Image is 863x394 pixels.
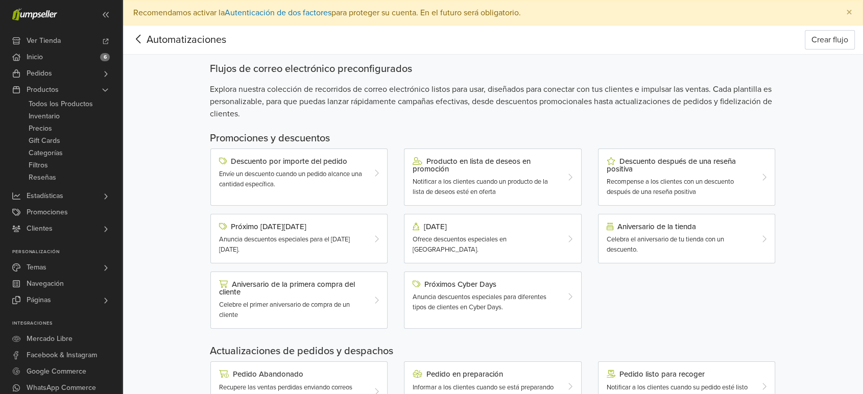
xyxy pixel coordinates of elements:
[27,188,63,204] span: Estadísticas
[413,293,546,311] span: Anuncia descuentos especiales para diferentes tipos de clientes en Cyber Days.
[607,178,734,196] span: Recompense a los clientes con un descuento después de una reseña positiva
[12,321,122,327] p: Integraciones
[210,132,776,144] h5: Promociones y descuentos
[29,171,56,184] span: Reseñas
[219,280,365,296] div: Aniversario de la primera compra del cliente
[607,370,752,378] div: Pedido listo para recoger
[29,98,93,110] span: Todos los Productos
[210,345,776,357] h5: Actualizaciones de pedidos y despachos
[607,223,752,231] div: Aniversario de la tienda
[219,157,365,165] div: Descuento por importe del pedido
[27,292,51,308] span: Páginas
[413,370,558,378] div: Pedido en preparación
[210,83,776,120] span: Explora nuestra colección de recorridos de correo electrónico listos para usar, diseñados para co...
[29,135,60,147] span: Gift Cards
[27,33,61,49] span: Ver Tienda
[27,259,46,276] span: Temas
[219,301,350,319] span: Celebre el primer aniversario de compra de un cliente
[846,5,852,20] span: ×
[27,204,68,220] span: Promociones
[413,280,558,288] div: Próximos Cyber Days
[413,223,558,231] div: [DATE]
[27,65,52,82] span: Pedidos
[805,30,855,50] button: Crear flujo
[12,249,122,255] p: Personalización
[29,159,48,171] span: Filtros
[607,157,752,173] div: Descuento después de una reseña positiva
[29,122,52,135] span: Precios
[413,178,548,196] span: Notificar a los clientes cuando un producto de la lista de deseos esté en oferta
[219,370,365,378] div: Pedido Abandonado
[607,235,724,254] span: Celebra el aniversario de tu tienda con un descuento.
[210,63,776,75] div: Flujos de correo electrónico preconfigurados
[27,331,73,347] span: Mercado Libre
[413,157,558,173] div: Producto en lista de deseos en promoción
[219,170,362,188] span: Envíe un descuento cuando un pedido alcance una cantidad específica.
[27,220,53,237] span: Clientes
[836,1,862,25] button: Close
[413,235,507,254] span: Ofrece descuentos especiales en [GEOGRAPHIC_DATA].
[29,110,60,122] span: Inventario
[27,49,43,65] span: Inicio
[27,363,86,380] span: Google Commerce
[219,235,350,254] span: Anuncia descuentos especiales para el [DATE][DATE].
[27,82,59,98] span: Productos
[27,276,64,292] span: Navegación
[225,8,331,18] a: Autenticación de dos factores
[219,223,365,231] div: Próximo [DATE][DATE]
[27,347,97,363] span: Facebook & Instagram
[29,147,63,159] span: Categorías
[100,53,110,61] span: 6
[131,32,210,47] span: Automatizaciones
